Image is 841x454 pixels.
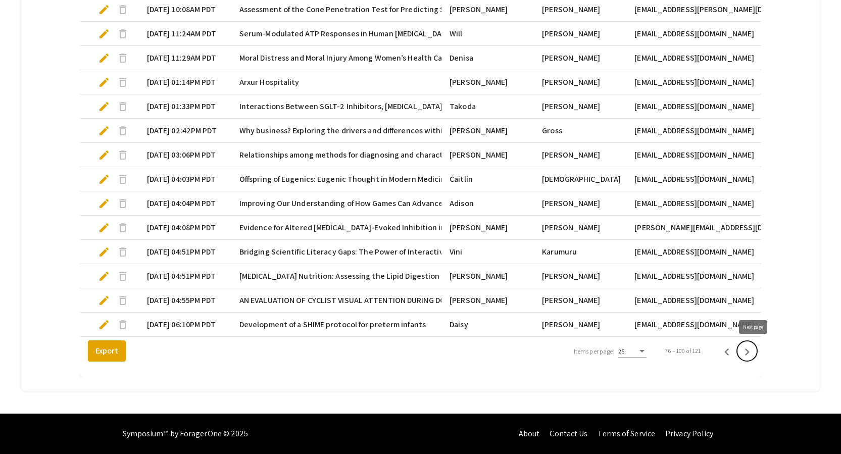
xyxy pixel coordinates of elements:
[239,149,604,161] span: Relationships among methods for diagnosing and characterizing Ceratonova shasta in Chinook Salmon
[239,246,540,258] span: Bridging Scientific Literacy Gaps: The Power of Interactive Visuals in Digital Learning
[626,94,769,119] mat-cell: [EMAIL_ADDRESS][DOMAIN_NAME]
[441,119,534,143] mat-cell: [PERSON_NAME]
[534,264,626,288] mat-cell: [PERSON_NAME]
[98,246,110,258] span: edit
[98,100,110,113] span: edit
[737,341,757,361] button: Next page
[139,313,231,337] mat-cell: [DATE] 06:10PM PDT
[441,216,534,240] mat-cell: [PERSON_NAME]
[598,428,655,439] a: Terms of Service
[441,70,534,94] mat-cell: [PERSON_NAME]
[441,22,534,46] mat-cell: Will
[98,149,110,161] span: edit
[117,149,129,161] span: delete
[117,197,129,210] span: delete
[139,167,231,191] mat-cell: [DATE] 04:03PM PDT
[98,319,110,331] span: edit
[8,409,43,446] iframe: Chat
[574,347,615,356] div: Items per page:
[239,76,300,88] span: Arxur Hospitality
[117,294,129,307] span: delete
[441,143,534,167] mat-cell: [PERSON_NAME]
[139,119,231,143] mat-cell: [DATE] 02:42PM PDT
[117,100,129,113] span: delete
[98,270,110,282] span: edit
[88,340,126,362] button: Export
[98,294,110,307] span: edit
[626,70,769,94] mat-cell: [EMAIL_ADDRESS][DOMAIN_NAME]
[117,4,129,16] span: delete
[117,76,129,88] span: delete
[117,319,129,331] span: delete
[98,197,110,210] span: edit
[139,94,231,119] mat-cell: [DATE] 01:33PM PDT
[550,428,587,439] a: Contact Us
[98,125,110,137] span: edit
[626,119,769,143] mat-cell: [EMAIL_ADDRESS][DOMAIN_NAME]
[626,240,769,264] mat-cell: [EMAIL_ADDRESS][DOMAIN_NAME]
[239,125,593,137] span: Why business? Exploring the drivers and differences within undergraduate business major selection
[626,167,769,191] mat-cell: [EMAIL_ADDRESS][DOMAIN_NAME]
[441,46,534,70] mat-cell: Denisa
[239,270,701,282] span: [MEDICAL_DATA] Nutrition: Assessing the Lipid Digestion Profiles of Babies Fed Heat vs High-Press...
[626,46,769,70] mat-cell: [EMAIL_ADDRESS][DOMAIN_NAME]
[239,319,426,331] span: Development of a SHIME protocol for preterm infants
[441,264,534,288] mat-cell: [PERSON_NAME]
[239,52,687,64] span: Moral Distress and Moral Injury Among Women’s Health Care Providers Post-[PERSON_NAME] [PERSON_NA...
[139,22,231,46] mat-cell: [DATE] 11:24AM PDT
[534,216,626,240] mat-cell: [PERSON_NAME]
[139,264,231,288] mat-cell: [DATE] 04:51PM PDT
[139,240,231,264] mat-cell: [DATE] 04:51PM PDT
[239,100,646,113] span: Interactions Between SGLT-2 Inhibitors, [MEDICAL_DATA] and Diet in the Regulation of Hepatic Sign...
[239,4,602,16] span: Assessment of the Cone Penetration Test for Predicting Soil Plasticity and Liquefaction Susceptib...
[534,191,626,216] mat-cell: [PERSON_NAME]
[441,288,534,313] mat-cell: [PERSON_NAME]
[626,313,769,337] mat-cell: [EMAIL_ADDRESS][DOMAIN_NAME]
[117,173,129,185] span: delete
[139,70,231,94] mat-cell: [DATE] 01:14PM PDT
[139,288,231,313] mat-cell: [DATE] 04:55PM PDT
[117,246,129,258] span: delete
[117,125,129,137] span: delete
[98,173,110,185] span: edit
[626,288,769,313] mat-cell: [EMAIL_ADDRESS][DOMAIN_NAME]
[665,346,701,356] div: 76 – 100 of 121
[117,270,129,282] span: delete
[534,288,626,313] mat-cell: [PERSON_NAME]
[626,264,769,288] mat-cell: [EMAIL_ADDRESS][DOMAIN_NAME]
[98,52,110,64] span: edit
[239,294,612,307] span: AN EVALUATION OF CYCLIST VISUAL ATTENTION DURING DOOR ZONE COLLISIONS - Honors Thesis Summary
[98,28,110,40] span: edit
[534,94,626,119] mat-cell: [PERSON_NAME]
[98,4,110,16] span: edit
[139,143,231,167] mat-cell: [DATE] 03:06PM PDT
[239,222,586,234] span: Evidence for Altered [MEDICAL_DATA]-Evoked Inhibition in the [MEDICAL_DATA] of Cntnap2-/- Mice
[239,173,540,185] span: Offspring of Eugenics: Eugenic Thought in Modern Medicine, Technology, and Politics
[239,197,630,210] span: Improving Our Understanding of How Games Can Advance Collective Action Towards Shared Sustainable...
[117,222,129,234] span: delete
[534,143,626,167] mat-cell: [PERSON_NAME]
[534,167,626,191] mat-cell: [DEMOGRAPHIC_DATA]
[534,22,626,46] mat-cell: [PERSON_NAME]
[665,428,713,439] a: Privacy Policy
[626,143,769,167] mat-cell: [EMAIL_ADDRESS][DOMAIN_NAME]
[534,313,626,337] mat-cell: [PERSON_NAME]
[618,348,647,355] mat-select: Items per page:
[519,428,540,439] a: About
[441,167,534,191] mat-cell: Caitlin
[717,341,737,361] button: Previous page
[534,119,626,143] mat-cell: Gross
[626,22,769,46] mat-cell: [EMAIL_ADDRESS][DOMAIN_NAME]
[117,52,129,64] span: delete
[534,240,626,264] mat-cell: Karumuru
[534,46,626,70] mat-cell: [PERSON_NAME]
[618,347,625,355] span: 25
[441,240,534,264] mat-cell: Vini
[139,191,231,216] mat-cell: [DATE] 04:04PM PDT
[441,313,534,337] mat-cell: Daisy
[139,216,231,240] mat-cell: [DATE] 04:08PM PDT
[534,70,626,94] mat-cell: [PERSON_NAME]
[739,320,767,334] div: Next page
[626,216,769,240] mat-cell: [PERSON_NAME][EMAIL_ADDRESS][DOMAIN_NAME]
[441,191,534,216] mat-cell: Adison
